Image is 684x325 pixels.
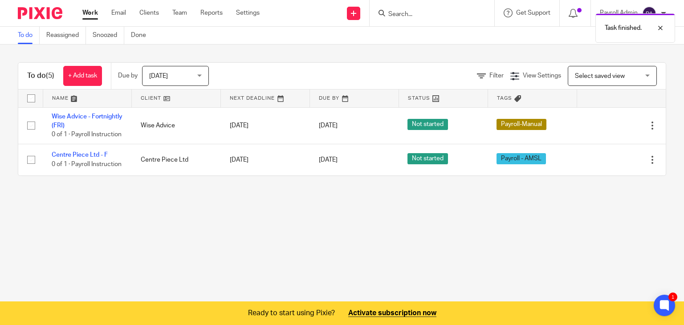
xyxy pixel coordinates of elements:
span: Filter [489,73,504,79]
img: Pixie [18,7,62,19]
a: Reports [200,8,223,17]
span: (5) [46,72,54,79]
p: Due by [118,71,138,80]
a: + Add task [63,66,102,86]
img: svg%3E [642,6,656,20]
a: Clients [139,8,159,17]
span: Select saved view [575,73,625,79]
td: Wise Advice [132,107,221,144]
td: Centre Piece Ltd [132,144,221,175]
span: 0 of 1 · Payroll Instruction [52,131,122,138]
td: [DATE] [221,144,310,175]
span: View Settings [523,73,561,79]
span: Tags [497,96,512,101]
span: [DATE] [319,122,338,129]
a: Snoozed [93,27,124,44]
p: Task finished. [605,24,642,32]
a: Team [172,8,187,17]
a: Wise Advice - Fortnightly (FRI) [52,114,122,129]
td: [DATE] [221,107,310,144]
div: 1 [668,292,677,301]
a: Reassigned [46,27,86,44]
span: [DATE] [149,73,168,79]
span: Not started [407,119,448,130]
span: [DATE] [319,157,338,163]
a: Settings [236,8,260,17]
span: Not started [407,153,448,164]
a: Done [131,27,153,44]
a: To do [18,27,40,44]
a: Centre Piece Ltd - F [52,152,108,158]
span: 0 of 1 · Payroll Instruction [52,161,122,167]
a: Email [111,8,126,17]
a: Work [82,8,98,17]
span: Payroll-Manual [497,119,546,130]
span: Payroll - AMSL [497,153,546,164]
h1: To do [27,71,54,81]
